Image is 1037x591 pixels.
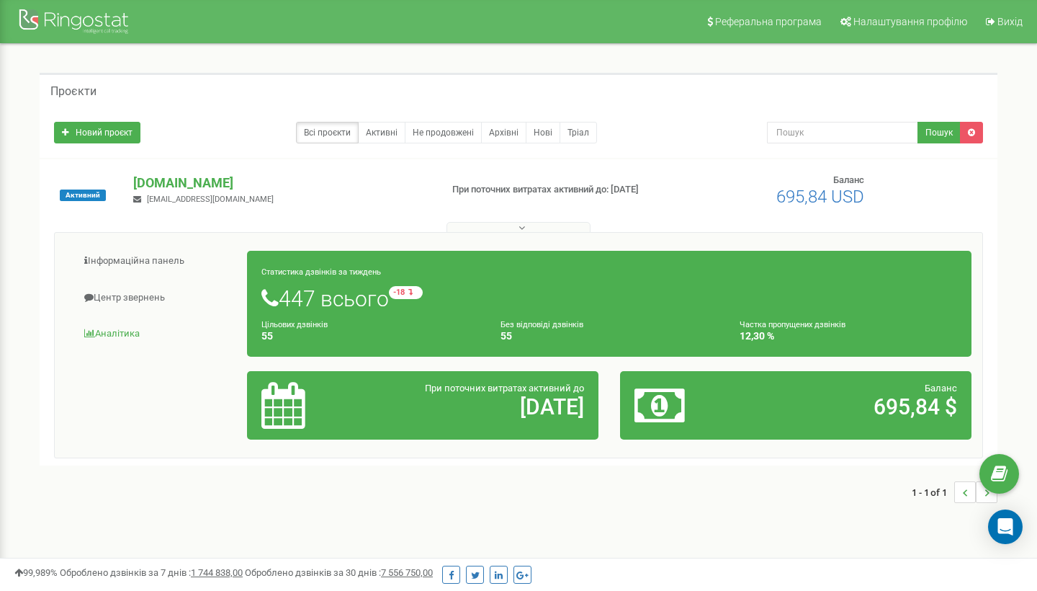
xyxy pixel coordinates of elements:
[66,280,248,316] a: Центр звернень
[988,510,1023,544] div: Open Intercom Messenger
[749,395,957,419] h2: 695,84 $
[481,122,526,143] a: Архівні
[767,122,918,143] input: Пошук
[560,122,597,143] a: Тріал
[381,567,433,578] u: 7 556 750,00
[997,16,1023,27] span: Вихід
[261,267,381,277] small: Статистика дзвінків за тиждень
[526,122,560,143] a: Нові
[389,286,423,299] small: -18
[245,567,433,578] span: Оброблено дзвінків за 30 днів :
[853,16,967,27] span: Налаштування профілю
[715,16,822,27] span: Реферальна програма
[14,567,58,578] span: 99,989%
[376,395,584,419] h2: [DATE]
[261,320,328,329] small: Цільових дзвінків
[740,331,957,342] h4: 12,30 %
[452,183,668,197] p: При поточних витратах активний до: [DATE]
[66,316,248,352] a: Аналiтика
[776,187,864,207] span: 695,84 USD
[917,122,961,143] button: Пошук
[925,383,957,394] span: Баланс
[261,286,957,311] h1: 447 всього
[912,481,954,503] span: 1 - 1 of 1
[60,190,106,201] span: Активний
[147,195,274,204] span: [EMAIL_ADDRESS][DOMAIN_NAME]
[60,567,243,578] span: Оброблено дзвінків за 7 днів :
[50,85,96,98] h5: Проєкти
[54,122,140,143] a: Новий проєкт
[500,320,583,329] small: Без відповіді дзвінків
[296,122,359,143] a: Всі проєкти
[500,331,718,342] h4: 55
[66,244,248,279] a: Інформаційна панель
[191,567,243,578] u: 1 744 838,00
[912,467,997,517] nav: ...
[740,320,845,329] small: Частка пропущених дзвінків
[261,331,479,342] h4: 55
[358,122,405,143] a: Активні
[133,174,428,192] p: [DOMAIN_NAME]
[833,174,864,185] span: Баланс
[425,383,584,394] span: При поточних витратах активний до
[405,122,482,143] a: Не продовжені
